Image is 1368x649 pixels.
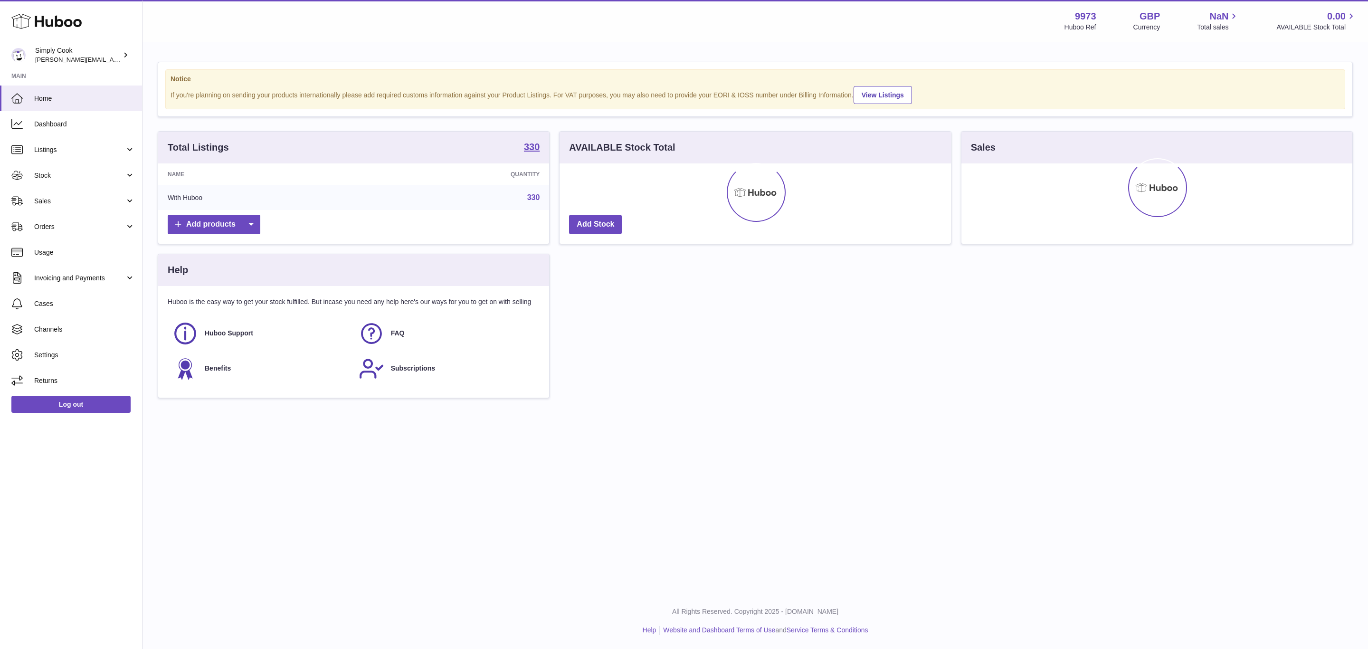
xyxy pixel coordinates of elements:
[854,86,912,104] a: View Listings
[158,185,364,210] td: With Huboo
[172,321,349,346] a: Huboo Support
[1327,10,1346,23] span: 0.00
[569,141,675,154] h3: AVAILABLE Stock Total
[168,215,260,234] a: Add products
[11,48,26,62] img: emma@simplycook.com
[34,197,125,206] span: Sales
[643,626,656,634] a: Help
[34,248,135,257] span: Usage
[35,46,121,64] div: Simply Cook
[524,142,540,153] a: 330
[168,264,188,277] h3: Help
[527,193,540,201] a: 330
[391,364,435,373] span: Subscriptions
[971,141,996,154] h3: Sales
[663,626,775,634] a: Website and Dashboard Terms of Use
[34,274,125,283] span: Invoicing and Payments
[34,376,135,385] span: Returns
[1197,23,1239,32] span: Total sales
[171,85,1340,104] div: If you're planning on sending your products internationally please add required customs informati...
[1140,10,1160,23] strong: GBP
[11,396,131,413] a: Log out
[569,215,622,234] a: Add Stock
[359,356,535,382] a: Subscriptions
[34,351,135,360] span: Settings
[1064,23,1096,32] div: Huboo Ref
[1075,10,1096,23] strong: 9973
[150,607,1360,616] p: All Rights Reserved. Copyright 2025 - [DOMAIN_NAME]
[660,626,868,635] li: and
[34,222,125,231] span: Orders
[158,163,364,185] th: Name
[524,142,540,152] strong: 330
[34,171,125,180] span: Stock
[171,75,1340,84] strong: Notice
[391,329,405,338] span: FAQ
[787,626,868,634] a: Service Terms & Conditions
[34,120,135,129] span: Dashboard
[1197,10,1239,32] a: NaN Total sales
[1276,10,1357,32] a: 0.00 AVAILABLE Stock Total
[168,141,229,154] h3: Total Listings
[34,299,135,308] span: Cases
[205,329,253,338] span: Huboo Support
[172,356,349,382] a: Benefits
[168,297,540,306] p: Huboo is the easy way to get your stock fulfilled. But incase you need any help here's our ways f...
[1133,23,1160,32] div: Currency
[34,325,135,334] span: Channels
[34,145,125,154] span: Listings
[1276,23,1357,32] span: AVAILABLE Stock Total
[1209,10,1228,23] span: NaN
[205,364,231,373] span: Benefits
[364,163,549,185] th: Quantity
[359,321,535,346] a: FAQ
[35,56,190,63] span: [PERSON_NAME][EMAIL_ADDRESS][DOMAIN_NAME]
[34,94,135,103] span: Home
